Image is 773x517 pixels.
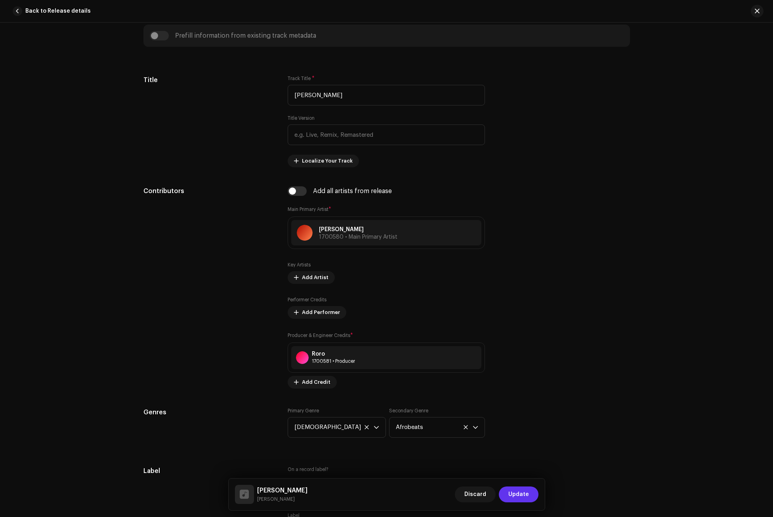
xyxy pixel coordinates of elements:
[313,188,392,194] div: Add all artists from release
[288,376,337,389] button: Add Credit
[396,417,473,437] span: Afrobeats
[374,417,379,437] div: dropdown trigger
[312,358,355,364] div: Producer
[288,466,485,473] label: On a record label?
[288,271,335,284] button: Add Artist
[312,351,355,357] div: Roro
[288,306,346,319] button: Add Performer
[302,304,340,320] span: Add Performer
[508,486,529,502] span: Update
[143,408,275,417] h5: Genres
[288,333,350,338] small: Producer & Engineer Credits
[319,234,397,240] span: 1700580 • Main Primary Artist
[302,374,330,390] span: Add Credit
[288,297,326,303] label: Performer Credits
[302,270,328,285] span: Add Artist
[464,486,486,502] span: Discard
[294,417,374,437] span: African
[319,226,397,234] p: [PERSON_NAME]
[143,466,275,476] h5: Label
[455,486,496,502] button: Discard
[473,417,478,437] div: dropdown trigger
[288,124,485,145] input: e.g. Live, Remix, Remastered
[143,75,275,85] h5: Title
[288,408,319,414] label: Primary Genre
[288,262,311,268] label: Key Artists
[288,155,359,167] button: Localize Your Track
[288,75,315,82] label: Track Title
[302,153,353,169] span: Localize Your Track
[288,115,315,121] label: Title Version
[288,207,328,212] small: Main Primary Artist
[257,486,307,495] h5: Ye Pe Kennedy Agyapong
[143,186,275,196] h5: Contributors
[499,486,538,502] button: Update
[389,408,428,414] label: Secondary Genre
[257,495,307,503] small: Ye Pe Kennedy Agyapong
[288,85,485,105] input: Enter the name of the track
